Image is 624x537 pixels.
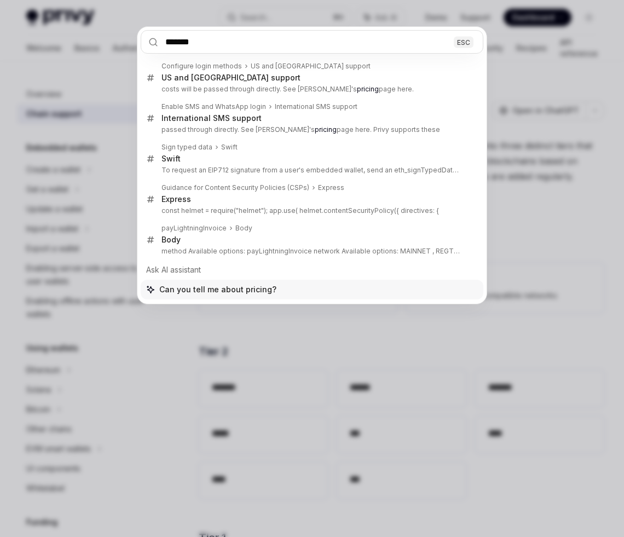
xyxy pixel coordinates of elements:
p: method Available options: payLightningInvoice network Available options: MAINNET , REGTEST params ch [161,247,460,256]
div: US and [GEOGRAPHIC_DATA] support [161,73,301,83]
b: pricing [315,125,337,134]
p: passed through directly. See [PERSON_NAME]'s page here. Privy supports these [161,125,460,134]
div: Body [161,235,181,245]
p: const helmet = require("helmet"); app.use( helmet.contentSecurityPolicy({ directives: { [161,206,460,215]
div: International SMS support [275,102,357,111]
div: Sign typed data [161,143,212,152]
b: pricing [357,85,379,93]
span: Can you tell me about pricing? [159,284,276,295]
div: Guidance for Content Security Policies (CSPs) [161,183,309,192]
div: Configure login methods [161,62,242,71]
p: costs will be passed through directly. See [PERSON_NAME]'s page here. [161,85,460,94]
div: US and [GEOGRAPHIC_DATA] support [251,62,371,71]
div: Express [161,194,191,204]
div: International SMS support [161,113,262,123]
div: Swift [221,143,238,152]
div: Body [235,224,252,233]
p: To request an EIP712 signature from a user's embedded wallet, send an eth_signTypedData_v4 JSON- [161,166,460,175]
div: Ask AI assistant [141,260,483,280]
div: payLightningInvoice [161,224,227,233]
div: Swift [161,154,181,164]
div: Express [318,183,344,192]
div: ESC [454,36,473,48]
div: Enable SMS and WhatsApp login [161,102,266,111]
